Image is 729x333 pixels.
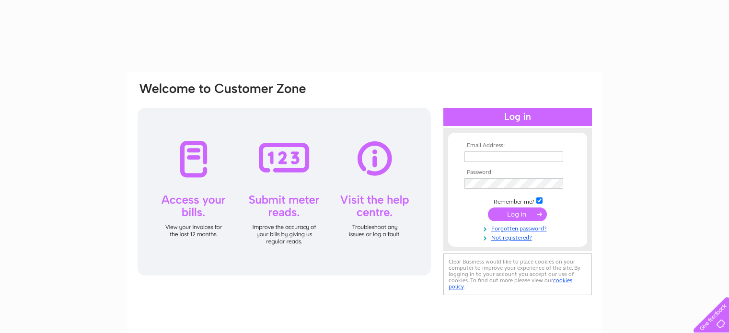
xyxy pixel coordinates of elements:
th: Password: [462,169,573,176]
td: Remember me? [462,196,573,206]
a: cookies policy [449,277,572,290]
div: Clear Business would like to place cookies on your computer to improve your experience of the sit... [443,253,592,295]
a: Not registered? [464,232,573,241]
th: Email Address: [462,142,573,149]
a: Forgotten password? [464,223,573,232]
input: Submit [488,207,547,221]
